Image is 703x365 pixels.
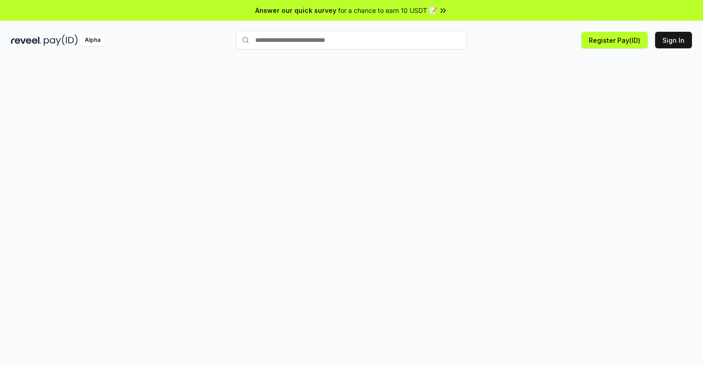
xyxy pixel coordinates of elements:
[581,32,648,48] button: Register Pay(ID)
[80,35,105,46] div: Alpha
[338,6,437,15] span: for a chance to earn 10 USDT 📝
[255,6,336,15] span: Answer our quick survey
[44,35,78,46] img: pay_id
[655,32,692,48] button: Sign In
[11,35,42,46] img: reveel_dark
